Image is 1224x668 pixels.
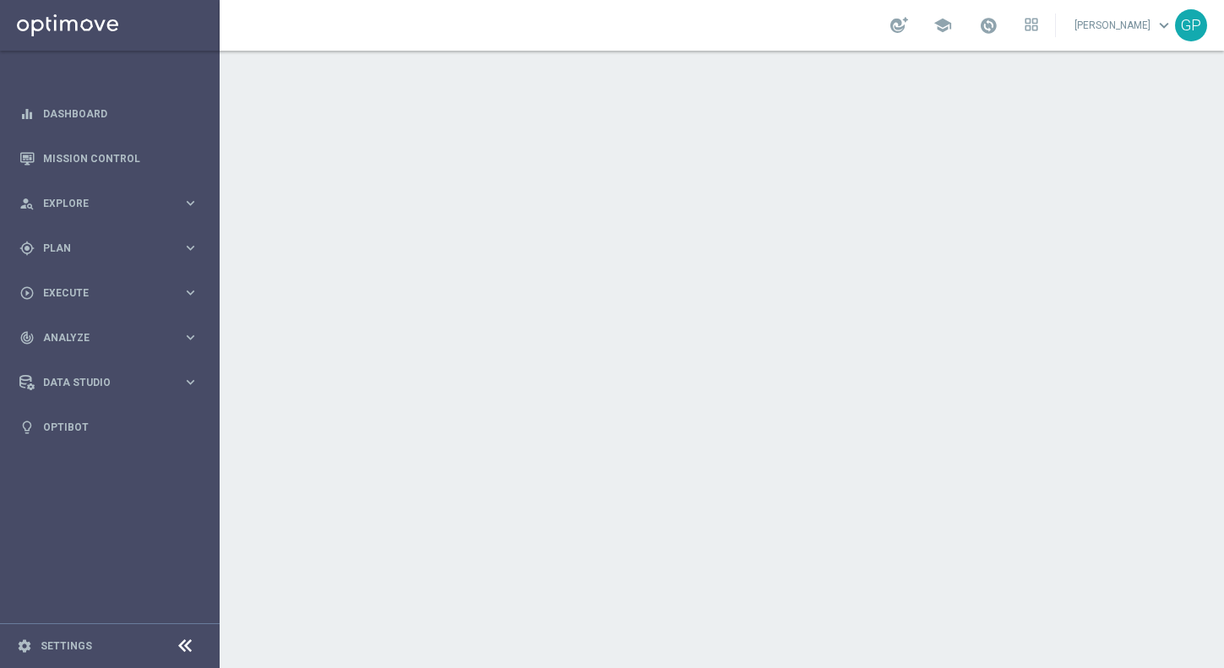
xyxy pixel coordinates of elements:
[19,375,182,390] div: Data Studio
[19,196,182,211] div: Explore
[19,241,35,256] i: gps_fixed
[182,240,199,256] i: keyboard_arrow_right
[17,638,32,654] i: settings
[19,197,199,210] button: person_search Explore keyboard_arrow_right
[19,242,199,255] button: gps_fixed Plan keyboard_arrow_right
[43,136,199,181] a: Mission Control
[43,377,182,388] span: Data Studio
[43,405,199,449] a: Optibot
[182,195,199,211] i: keyboard_arrow_right
[933,16,952,35] span: school
[19,285,35,301] i: play_circle_outline
[182,329,199,345] i: keyboard_arrow_right
[1155,16,1173,35] span: keyboard_arrow_down
[43,288,182,298] span: Execute
[43,198,182,209] span: Explore
[19,285,182,301] div: Execute
[43,91,199,136] a: Dashboard
[19,286,199,300] button: play_circle_outline Execute keyboard_arrow_right
[19,330,35,345] i: track_changes
[43,333,182,343] span: Analyze
[182,374,199,390] i: keyboard_arrow_right
[19,421,199,434] button: lightbulb Optibot
[19,106,35,122] i: equalizer
[19,241,182,256] div: Plan
[1175,9,1207,41] div: GP
[19,91,199,136] div: Dashboard
[1073,13,1175,38] a: [PERSON_NAME]keyboard_arrow_down
[19,136,199,181] div: Mission Control
[41,641,92,651] a: Settings
[19,376,199,389] button: Data Studio keyboard_arrow_right
[43,243,182,253] span: Plan
[19,331,199,345] button: track_changes Analyze keyboard_arrow_right
[19,330,182,345] div: Analyze
[182,285,199,301] i: keyboard_arrow_right
[19,405,199,449] div: Optibot
[19,152,199,166] button: Mission Control
[19,420,35,435] i: lightbulb
[19,196,35,211] i: person_search
[19,107,199,121] button: equalizer Dashboard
